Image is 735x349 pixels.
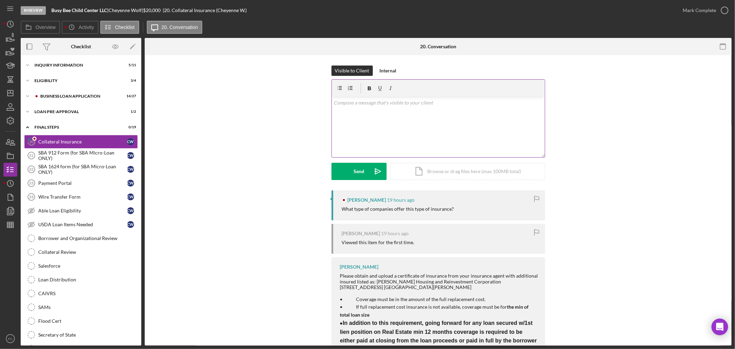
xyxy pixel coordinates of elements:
a: SAMs [24,300,138,314]
label: Overview [35,24,55,30]
a: Salesforce [24,259,138,273]
button: Visible to Client [331,66,373,76]
tspan: 22 [29,167,33,171]
tspan: 24 [29,195,34,199]
button: Checklist [100,21,139,34]
div: USDA Loan Items Needed [38,222,127,227]
a: Loan Distribution [24,273,138,287]
div: Payment Portal [38,180,127,186]
span: $20,000 [143,7,161,13]
button: FC [3,332,17,346]
tspan: 21 [29,153,33,158]
div: 0 / 19 [124,125,136,129]
button: 20. Conversation [147,21,203,34]
div: BUSINESS LOAN APPLICATION [40,94,119,98]
div: SBA 1624 form (for SBA Micro-Loan ONLY) [38,164,127,175]
div: In Review [21,6,46,15]
div: Visible to Client [335,66,369,76]
div: 14 / 27 [124,94,136,98]
div: Viewed this item for the first time. [342,240,415,245]
div: C W [127,166,134,173]
div: SAMs [38,305,137,310]
a: 20Collateral InsuranceCW [24,135,138,149]
div: [PERSON_NAME] [342,231,380,236]
div: Wire Transfer Form [38,194,127,200]
a: 22SBA 1624 form (for SBA Micro-Loan ONLY)CW [24,162,138,176]
text: FC [8,337,13,341]
div: C W [127,207,134,214]
div: Salesforce [38,263,137,269]
div: Collateral Insurance [38,139,127,144]
div: Please obtain and upload a certificate of insurance from your insurance agent with additional ins... [340,273,538,290]
button: Send [331,163,387,180]
a: 24Wire Transfer FormCW [24,190,138,204]
div: C W [127,193,134,200]
div: Flood Cert [38,318,137,324]
time: 2025-09-02 18:49 [387,197,415,203]
a: USDA Loan Items NeededCW [24,218,138,231]
div: 1 / 2 [124,110,136,114]
div: SBA 912 Form (for SBA Micro-Loan ONLY) [38,150,127,161]
div: Internal [380,66,397,76]
a: CAIVRS [24,287,138,300]
time: 2025-09-02 18:29 [381,231,409,236]
button: Mark Complete [676,3,732,17]
div: | [51,8,109,13]
div: C W [127,152,134,159]
button: Activity [62,21,98,34]
div: [PERSON_NAME] [348,197,386,203]
button: Overview [21,21,60,34]
div: LOAN PRE-APPROVAL [34,110,119,114]
a: Secretary of State [24,328,138,342]
a: 23Payment PortalCW [24,176,138,190]
div: C W [127,180,134,187]
div: Mark Complete [683,3,716,17]
div: 20. Conversation [420,44,456,49]
div: C W [127,138,134,145]
p: • If full replacement cost insurance is not available, coverage must be for [340,303,538,319]
div: Send [354,163,364,180]
div: FINAL STEPS [34,125,119,129]
div: [PERSON_NAME] [340,264,379,270]
tspan: 20 [29,139,34,144]
tspan: 23 [29,181,33,185]
div: Open Intercom Messenger [712,319,728,335]
p: • Coverage must be in the amount of the full replacement cost. [340,296,538,303]
div: Borrower and Organizational Review [38,236,137,241]
div: Loan Distribution [38,277,137,282]
div: | 20. Collateral Insurance (Cheyenne W.) [163,8,247,13]
a: 21SBA 912 Form (for SBA Micro-Loan ONLY)CW [24,149,138,162]
div: Cheyenne Wolf | [109,8,143,13]
label: Activity [79,24,94,30]
div: Secretary of State [38,332,137,338]
div: INQUIRY INFORMATION [34,63,119,67]
div: What type of companies offer this type of insurance? [342,206,454,212]
div: ELIGIBILITY [34,79,119,83]
div: Checklist [71,44,91,49]
div: 5 / 11 [124,63,136,67]
a: Borrower and Organizational Review [24,231,138,245]
button: Internal [376,66,400,76]
b: Busy Bee Child Center LLC [51,7,107,13]
label: 20. Conversation [162,24,198,30]
label: Checklist [115,24,135,30]
a: Flood Cert [24,314,138,328]
div: CAIVRS [38,291,137,296]
div: Collateral Review [38,249,137,255]
div: Able Loan Eligibility [38,208,127,213]
div: C W [127,221,134,228]
a: Collateral Review [24,245,138,259]
a: Able Loan EligibilityCW [24,204,138,218]
div: 3 / 4 [124,79,136,83]
strong: the min of total loan size [340,304,529,317]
